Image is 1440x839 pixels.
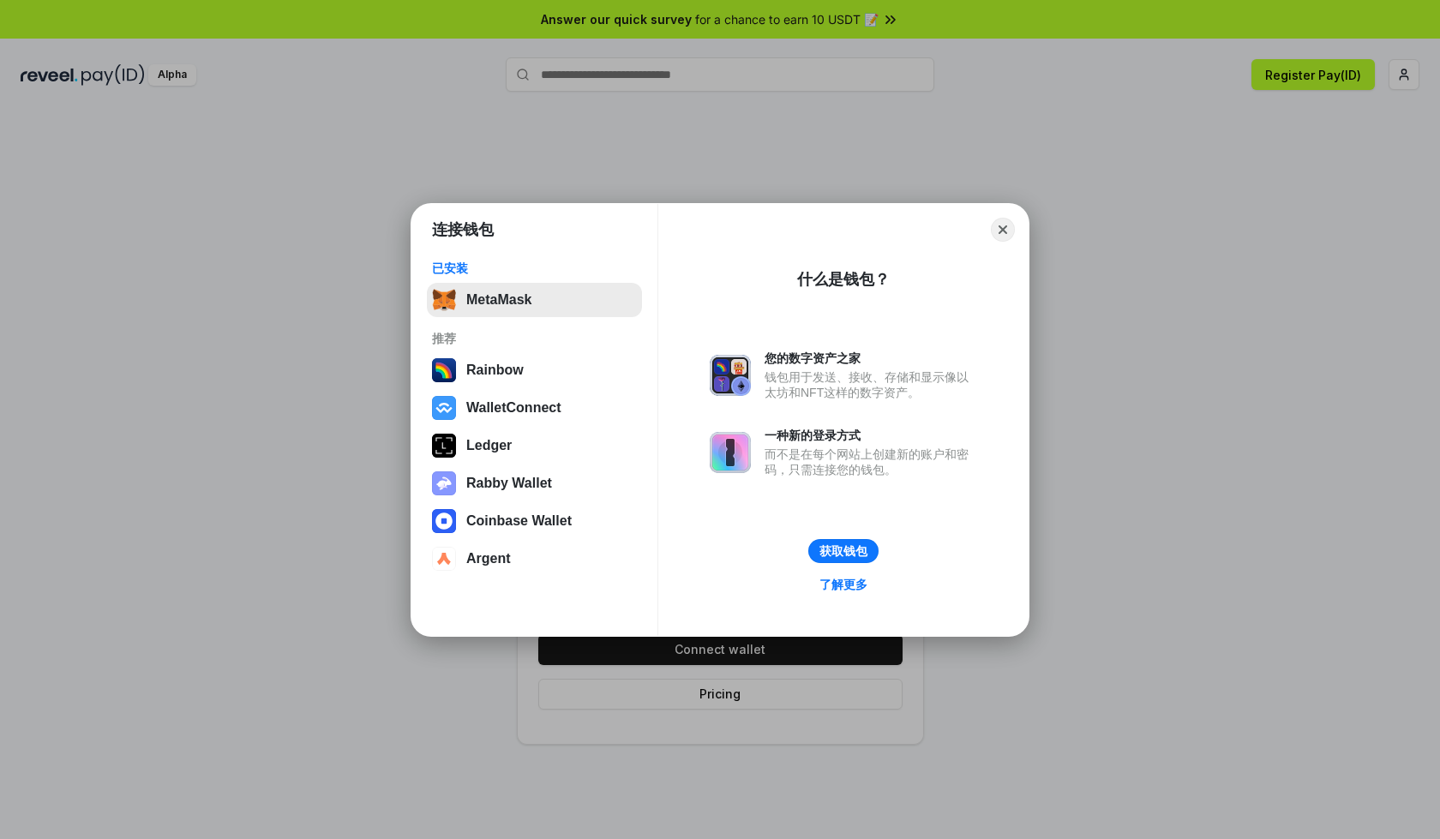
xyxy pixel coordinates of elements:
[466,292,531,308] div: MetaMask
[819,543,867,559] div: 获取钱包
[427,391,642,425] button: WalletConnect
[427,353,642,387] button: Rainbow
[991,218,1015,242] button: Close
[809,573,878,596] a: 了解更多
[432,471,456,495] img: svg+xml,%3Csvg%20xmlns%3D%22http%3A%2F%2Fwww.w3.org%2F2000%2Fsvg%22%20fill%3D%22none%22%20viewBox...
[765,369,977,400] div: 钱包用于发送、接收、存储和显示像以太坊和NFT这样的数字资产。
[466,551,511,566] div: Argent
[432,331,637,346] div: 推荐
[466,438,512,453] div: Ledger
[432,396,456,420] img: svg+xml,%3Csvg%20width%3D%2228%22%20height%3D%2228%22%20viewBox%3D%220%200%2028%2028%22%20fill%3D...
[432,261,637,276] div: 已安装
[466,363,524,378] div: Rainbow
[432,509,456,533] img: svg+xml,%3Csvg%20width%3D%2228%22%20height%3D%2228%22%20viewBox%3D%220%200%2028%2028%22%20fill%3D...
[765,428,977,443] div: 一种新的登录方式
[797,269,890,290] div: 什么是钱包？
[466,476,552,491] div: Rabby Wallet
[765,446,977,477] div: 而不是在每个网站上创建新的账户和密码，只需连接您的钱包。
[432,547,456,571] img: svg+xml,%3Csvg%20width%3D%2228%22%20height%3D%2228%22%20viewBox%3D%220%200%2028%2028%22%20fill%3D...
[765,351,977,366] div: 您的数字资产之家
[427,542,642,576] button: Argent
[432,434,456,458] img: svg+xml,%3Csvg%20xmlns%3D%22http%3A%2F%2Fwww.w3.org%2F2000%2Fsvg%22%20width%3D%2228%22%20height%3...
[427,283,642,317] button: MetaMask
[427,428,642,463] button: Ledger
[432,358,456,382] img: svg+xml,%3Csvg%20width%3D%22120%22%20height%3D%22120%22%20viewBox%3D%220%200%20120%20120%22%20fil...
[710,355,751,396] img: svg+xml,%3Csvg%20xmlns%3D%22http%3A%2F%2Fwww.w3.org%2F2000%2Fsvg%22%20fill%3D%22none%22%20viewBox...
[427,466,642,500] button: Rabby Wallet
[432,288,456,312] img: svg+xml,%3Csvg%20fill%3D%22none%22%20height%3D%2233%22%20viewBox%3D%220%200%2035%2033%22%20width%...
[466,400,561,416] div: WalletConnect
[710,432,751,473] img: svg+xml,%3Csvg%20xmlns%3D%22http%3A%2F%2Fwww.w3.org%2F2000%2Fsvg%22%20fill%3D%22none%22%20viewBox...
[808,539,879,563] button: 获取钱包
[466,513,572,529] div: Coinbase Wallet
[819,577,867,592] div: 了解更多
[432,219,494,240] h1: 连接钱包
[427,504,642,538] button: Coinbase Wallet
